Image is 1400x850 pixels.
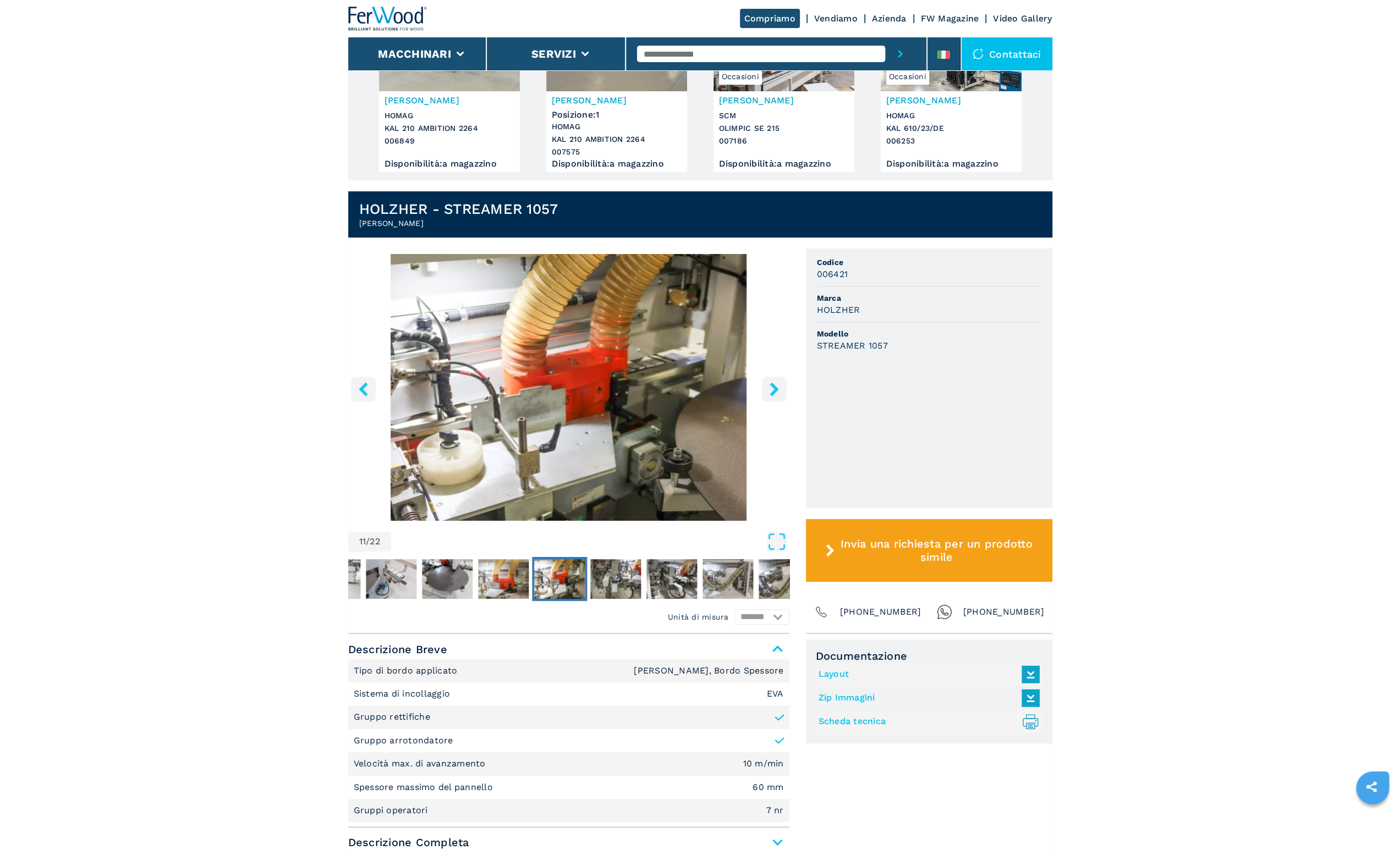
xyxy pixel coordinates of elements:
a: Scheda tecnica [819,713,1034,731]
img: 6184be17697d9e8d0633a2c80357143b [422,559,473,599]
span: 11 [359,537,366,546]
p: Spessore massimo del pannello [354,781,496,793]
button: Servizi [531,47,576,60]
img: 75802f7f21245302eaf99f8d0a339aa6 [366,559,416,599]
img: c0e7fd1d2aecdbf256b226e7edd72cf0 [310,559,360,599]
img: e49da8f0f67a6f00fb3fb2caed3534ee [646,559,697,599]
h3: HOLZHER [817,303,860,316]
button: submit-button [885,37,915,70]
span: Marca [817,292,1041,303]
a: Compriamo [740,9,800,28]
h3: [PERSON_NAME] [886,94,1016,107]
p: Tipo di bordo applicato [354,665,460,677]
a: sharethis [1358,773,1385,801]
span: Modello [817,328,1041,339]
h3: [PERSON_NAME] [719,94,849,107]
h3: STREAMER 1057 [817,339,888,352]
h3: HOMAG KAL 610/23/DE 006253 [886,109,1016,147]
div: Disponibilità : a magazzino [719,161,849,167]
span: 22 [370,537,380,546]
a: Vendiamo [814,13,858,24]
img: Phone [814,604,829,620]
button: Go to Slide 8 [364,557,419,601]
em: Unità di misura [668,611,729,622]
button: Open Fullscreen [394,532,787,551]
button: Invia una richiesta per un prodotto simile [806,519,1052,582]
button: right-button [762,377,787,401]
h3: HOMAG KAL 210 AMBITION 2264 007575 [552,120,682,158]
span: Occasioni [719,68,762,85]
em: 7 nr [766,806,784,815]
button: left-button [351,377,376,401]
img: 0c00809fe0f6e28bdcd341463b34199b [534,559,585,599]
button: Go to Slide 9 [420,557,475,601]
div: Disponibilità : a magazzino [552,161,682,167]
button: Go to Slide 11 [532,557,587,601]
img: 1d22362c04eedd73e6493b7f464a9d61 [702,559,753,599]
button: Go to Slide 14 [700,557,755,601]
div: Disponibilità : a magazzino [385,161,514,167]
em: EVA [767,689,784,698]
div: Descrizione Breve [348,659,789,823]
img: Bordatrice Singola HOLZHER STREAMER 1057 [348,254,789,521]
span: Documentazione [816,649,1042,663]
span: Invia una richiesta per un prodotto simile [839,537,1034,564]
button: Go to Slide 13 [644,557,699,601]
span: Codice [817,257,1041,268]
h2: [PERSON_NAME] [359,218,558,229]
a: FW Magazine [921,13,979,24]
a: Video Gallery [993,13,1052,24]
p: Gruppo arrotondatore [354,735,453,747]
a: Bordatrice Singola HOMAG KAL 210 AMBITION 2264[PERSON_NAME]HOMAGKAL 210 AMBITION 2264006849Dispon... [379,9,520,172]
span: [PHONE_NUMBER] [840,604,921,620]
p: Velocità max. di avanzamento [354,758,488,770]
p: Gruppo rettifiche [354,711,430,723]
p: Gruppi operatori [354,804,431,816]
div: Contattaci [962,37,1052,70]
span: [PHONE_NUMBER] [963,604,1045,620]
button: Macchinari [378,47,451,60]
a: Bordatrice Singola HOMAG KAL 610/23/DEOccasioniPromozioni[PERSON_NAME]HOMAGKAL 610/23/DE006253Dis... [881,9,1022,172]
a: Zip Immagini [819,689,1034,707]
button: Go to Slide 7 [308,557,363,601]
div: Disponibilità : a magazzino [886,161,1016,167]
button: Go to Slide 15 [756,557,811,601]
a: Azienda [872,13,907,24]
h3: SCM OLIMPIC SE 215 007186 [719,109,849,147]
a: Bordatrice Singola HOMAG KAL 210 AMBITION 2264[PERSON_NAME]Posizione:1HOMAGKAL 210 AMBITION 22640... [546,9,687,172]
a: Bordatrice Singola SCM OLIMPIC SE 215Occasioni007186[PERSON_NAME]SCMOLIMPIC SE 215007186Disponibi... [713,9,854,172]
a: Layout [819,665,1034,683]
h1: HOLZHER - STREAMER 1057 [359,200,558,218]
h3: 006421 [817,268,848,280]
em: 10 m/min [743,759,784,768]
div: Go to Slide 11 [348,254,789,521]
span: Descrizione Breve [348,639,789,659]
img: Ferwood [348,7,427,31]
span: / [366,537,370,546]
div: Posizione : 1 [552,107,682,118]
h3: [PERSON_NAME] [552,94,682,107]
img: 329620a62cfe200cc7bf9a74506d16ec [590,559,641,599]
span: Occasioni [886,68,929,85]
em: [PERSON_NAME], Bordo Spessore [634,666,783,675]
em: 60 mm [753,783,783,792]
img: ad22be929f937ef341ffe091de4cc4ac [759,559,809,599]
img: Whatsapp [937,604,952,620]
button: Go to Slide 12 [588,557,643,601]
h3: HOMAG KAL 210 AMBITION 2264 006849 [385,109,514,147]
iframe: Chat [1353,801,1392,842]
img: Contattaci [973,48,984,59]
p: Sistema di incollaggio [354,688,453,700]
img: 453f50d9cd426206801fbb78fc7fe09f [478,559,529,599]
button: Go to Slide 10 [476,557,531,601]
h3: [PERSON_NAME] [385,94,514,107]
